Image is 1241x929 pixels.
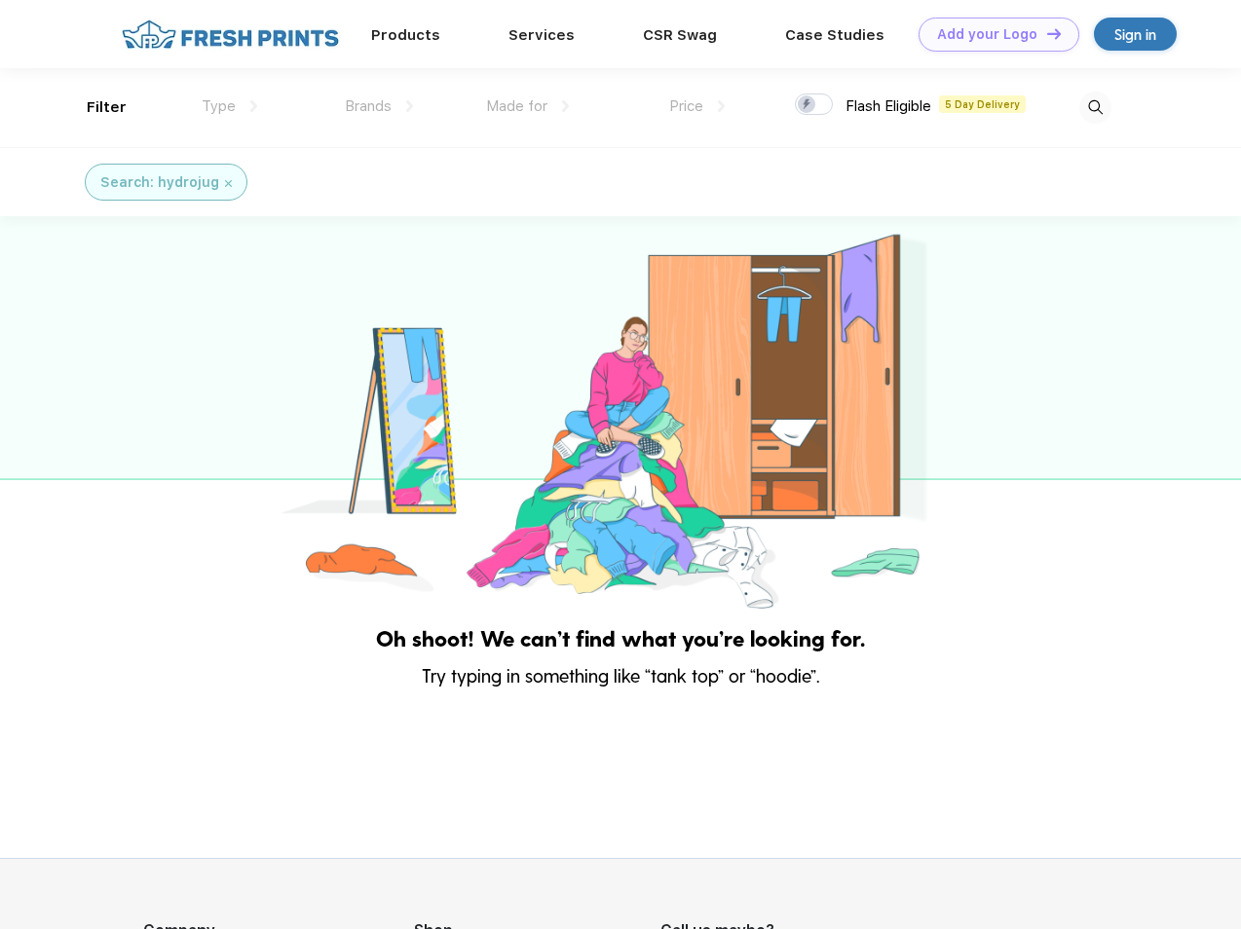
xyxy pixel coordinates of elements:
[846,97,931,115] span: Flash Eligible
[669,97,703,115] span: Price
[250,100,257,112] img: dropdown.png
[562,100,569,112] img: dropdown.png
[371,26,440,44] a: Products
[116,18,345,52] img: fo%20logo%202.webp
[1079,92,1111,124] img: desktop_search.svg
[1094,18,1177,51] a: Sign in
[1047,28,1061,39] img: DT
[87,96,127,119] div: Filter
[100,172,219,193] div: Search: hydrojug
[486,97,547,115] span: Made for
[345,97,392,115] span: Brands
[225,180,232,187] img: filter_cancel.svg
[1114,23,1156,46] div: Sign in
[202,97,236,115] span: Type
[939,95,1026,113] span: 5 Day Delivery
[406,100,413,112] img: dropdown.png
[718,100,725,112] img: dropdown.png
[937,26,1037,43] div: Add your Logo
